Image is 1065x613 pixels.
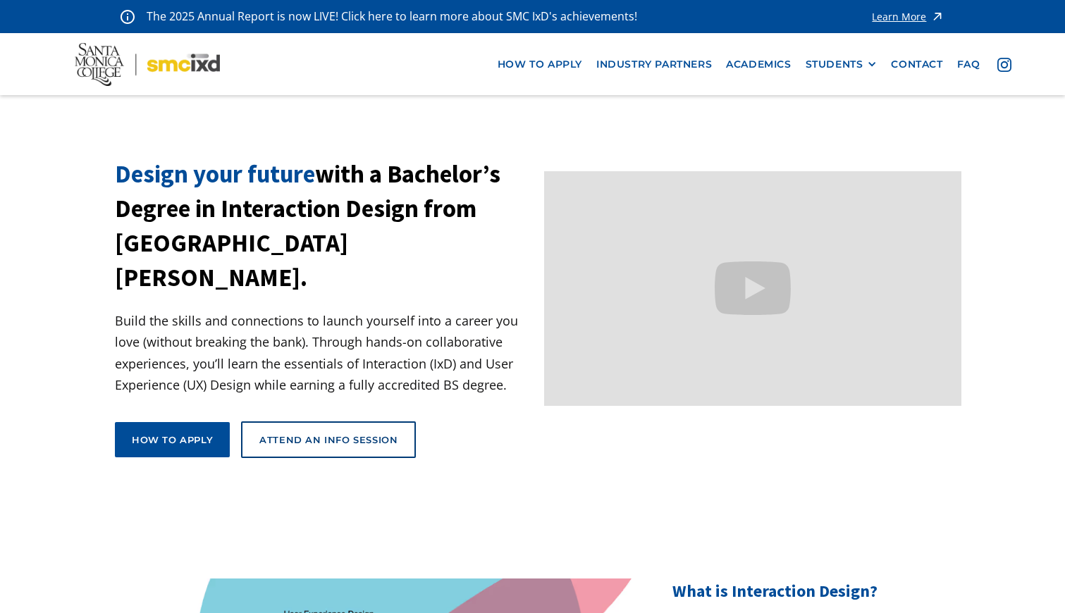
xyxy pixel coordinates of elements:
img: icon - information - alert [121,9,135,24]
div: Attend an Info Session [259,433,398,446]
a: Academics [719,51,798,78]
h2: What is Interaction Design? [672,578,950,604]
a: How to apply [115,422,230,457]
img: icon - instagram [997,58,1011,72]
h1: with a Bachelor’s Degree in Interaction Design from [GEOGRAPHIC_DATA][PERSON_NAME]. [115,157,533,295]
p: Build the skills and connections to launch yourself into a career you love (without breaking the ... [115,310,533,396]
p: The 2025 Annual Report is now LIVE! Click here to learn more about SMC IxD's achievements! [147,7,639,26]
div: STUDENTS [806,58,878,70]
img: icon - arrow - alert [930,7,944,26]
a: how to apply [491,51,589,78]
a: Learn More [872,7,944,26]
div: STUDENTS [806,58,863,70]
a: contact [884,51,949,78]
a: Attend an Info Session [241,421,416,458]
a: faq [950,51,987,78]
img: Santa Monica College - SMC IxD logo [75,43,220,85]
iframe: Design your future with a Bachelor's Degree in Interaction Design from Santa Monica College [544,171,962,406]
span: Design your future [115,159,315,190]
div: Learn More [872,12,926,22]
div: How to apply [132,433,213,446]
a: industry partners [589,51,719,78]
